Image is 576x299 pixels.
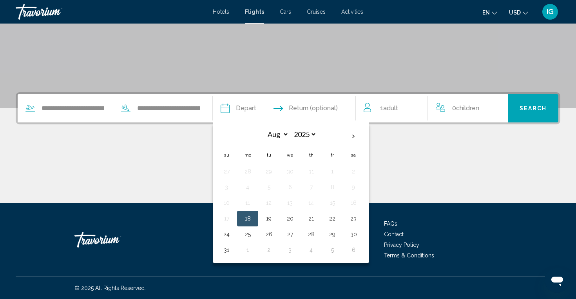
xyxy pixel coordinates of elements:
span: 1 [380,103,398,114]
a: Terms & Conditions [384,252,434,259]
button: Day 15 [326,197,339,208]
button: Day 20 [284,213,296,224]
span: Children [456,104,479,112]
button: Day 16 [347,197,360,208]
a: Cars [280,9,291,15]
button: Day 14 [305,197,317,208]
button: Search [508,94,558,122]
iframe: Button to launch messaging window [545,268,570,293]
a: Flights [245,9,264,15]
button: Day 1 [241,244,254,255]
select: Select month [263,128,289,141]
button: Day 27 [284,229,296,240]
button: Next month [343,128,364,146]
button: Day 30 [347,229,360,240]
button: Day 6 [347,244,360,255]
button: Day 28 [241,166,254,177]
button: Day 6 [284,182,296,193]
button: Day 26 [263,229,275,240]
button: Day 19 [263,213,275,224]
a: FAQs [384,221,397,227]
button: User Menu [540,4,560,20]
button: Day 3 [284,244,296,255]
span: Return (optional) [289,103,338,114]
span: 0 [452,103,479,114]
button: Day 4 [241,182,254,193]
button: Return date [274,94,338,122]
a: Travorium [74,228,153,252]
button: Day 10 [220,197,233,208]
button: Day 21 [305,213,317,224]
button: Depart date [221,94,256,122]
button: Day 24 [220,229,233,240]
a: Activities [341,9,363,15]
span: Adult [383,104,398,112]
div: Search widget [18,94,558,122]
button: Day 11 [241,197,254,208]
span: © 2025 All Rights Reserved. [74,285,146,291]
button: Day 18 [241,213,254,224]
button: Day 31 [220,244,233,255]
button: Day 7 [305,182,317,193]
a: Hotels [213,9,229,15]
button: Day 25 [241,229,254,240]
button: Day 3 [220,182,233,193]
select: Select year [291,128,317,141]
button: Day 22 [326,213,339,224]
button: Day 2 [263,244,275,255]
a: Contact [384,231,404,237]
button: Day 30 [284,166,296,177]
button: Day 29 [326,229,339,240]
button: Day 17 [220,213,233,224]
button: Day 5 [326,244,339,255]
button: Day 12 [263,197,275,208]
button: Change currency [509,7,528,18]
span: en [482,9,490,16]
button: Day 23 [347,213,360,224]
button: Day 27 [220,166,233,177]
a: Privacy Policy [384,242,419,248]
button: Day 28 [305,229,317,240]
span: IG [547,8,554,16]
button: Day 8 [326,182,339,193]
button: Day 13 [284,197,296,208]
span: USD [509,9,521,16]
a: Cruises [307,9,326,15]
button: Day 1 [326,166,339,177]
button: Day 4 [305,244,317,255]
button: Day 31 [305,166,317,177]
button: Change language [482,7,497,18]
button: Day 2 [347,166,360,177]
span: Search [520,106,547,112]
button: Travelers: 1 adult, 0 children [356,94,508,122]
button: Day 29 [263,166,275,177]
button: Day 9 [347,182,360,193]
button: Day 5 [263,182,275,193]
a: Travorium [16,4,205,20]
